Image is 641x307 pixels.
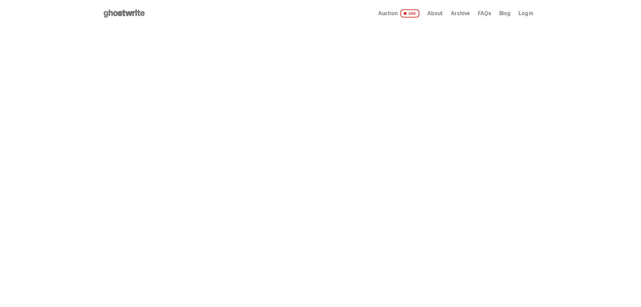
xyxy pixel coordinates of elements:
a: Blog [499,11,510,16]
a: FAQs [478,11,491,16]
a: About [427,11,443,16]
a: Archive [451,11,470,16]
a: Log in [519,11,533,16]
a: Auction LIVE [378,9,419,18]
span: Auction [378,11,398,16]
span: LIVE [400,9,420,18]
